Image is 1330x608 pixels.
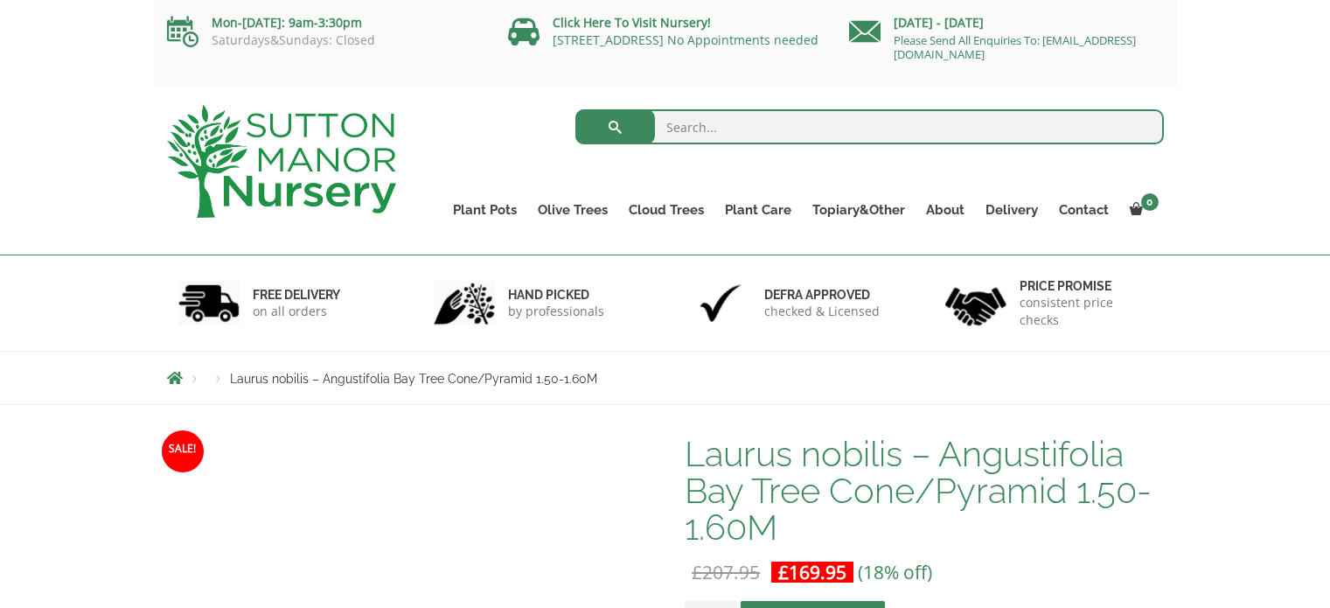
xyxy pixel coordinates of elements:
p: Mon-[DATE]: 9am-3:30pm [167,12,482,33]
h6: hand picked [508,287,604,303]
a: Delivery [975,198,1048,222]
h6: Defra approved [764,287,880,303]
span: £ [692,560,702,584]
span: Laurus nobilis – Angustifolia Bay Tree Cone/Pyramid 1.50-1.60M [230,372,597,386]
a: Contact [1048,198,1119,222]
bdi: 207.95 [692,560,760,584]
a: Please Send All Enquiries To: [EMAIL_ADDRESS][DOMAIN_NAME] [894,32,1136,62]
a: Topiary&Other [802,198,916,222]
p: Saturdays&Sundays: Closed [167,33,482,47]
a: 0 [1119,198,1164,222]
a: Plant Care [714,198,802,222]
bdi: 169.95 [778,560,846,584]
p: consistent price checks [1020,294,1152,329]
span: £ [778,560,789,584]
p: checked & Licensed [764,303,880,320]
img: 1.jpg [178,281,240,325]
img: 4.jpg [945,276,1006,330]
a: Plant Pots [442,198,527,222]
span: Sale! [162,430,204,472]
img: 3.jpg [690,281,751,325]
span: (18% off) [858,560,932,584]
a: Olive Trees [527,198,618,222]
p: [DATE] - [DATE] [849,12,1164,33]
nav: Breadcrumbs [167,371,1164,385]
h6: Price promise [1020,278,1152,294]
p: by professionals [508,303,604,320]
p: on all orders [253,303,340,320]
img: 2.jpg [434,281,495,325]
h6: FREE DELIVERY [253,287,340,303]
span: 0 [1141,193,1159,211]
input: Search... [575,109,1164,144]
a: Cloud Trees [618,198,714,222]
img: logo [167,105,396,218]
h1: Laurus nobilis – Angustifolia Bay Tree Cone/Pyramid 1.50-1.60M [685,436,1163,546]
a: [STREET_ADDRESS] No Appointments needed [553,31,818,48]
a: About [916,198,975,222]
a: Click Here To Visit Nursery! [553,14,711,31]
